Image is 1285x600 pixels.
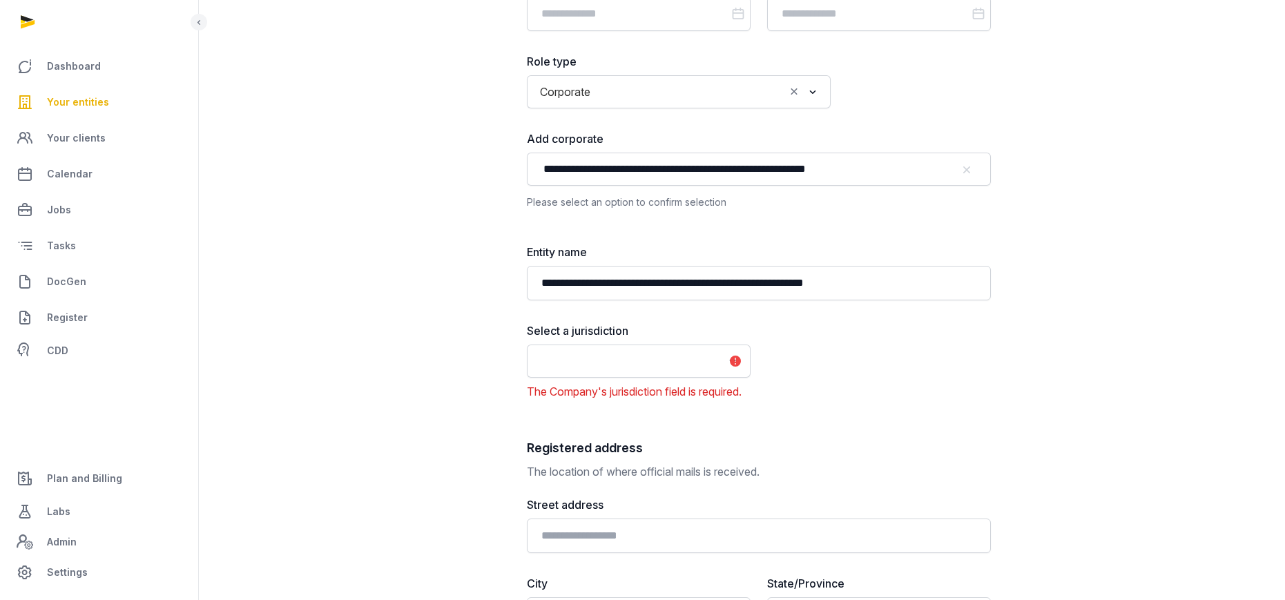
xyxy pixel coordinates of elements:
a: Your clients [11,122,187,155]
a: Plan and Billing [11,462,187,495]
label: Street address [527,496,991,513]
span: Your entities [47,94,109,110]
div: Please select an option to confirm selection [527,194,991,211]
span: Calendar [47,166,93,182]
span: Jobs [47,202,71,218]
span: Dashboard [47,58,101,75]
a: Settings [11,556,187,589]
a: CDD [11,337,187,365]
button: Clear Selected [788,82,800,101]
input: Search for option [535,351,722,371]
span: Admin [47,534,77,550]
a: Jobs [11,193,187,226]
span: Plan and Billing [47,470,122,487]
p: The location of where official mails is received. [527,463,991,480]
a: Your entities [11,86,187,119]
a: Tasks [11,229,187,262]
span: Register [47,309,88,326]
input: Search for option [597,82,784,101]
label: State/Province [767,575,991,592]
a: Labs [11,495,187,528]
span: Settings [47,564,88,581]
a: Dashboard [11,50,187,83]
div: Search for option [534,79,824,104]
a: DocGen [11,265,187,298]
a: Admin [11,528,187,556]
a: Register [11,301,187,334]
span: Tasks [47,238,76,254]
a: Calendar [11,157,187,191]
label: City [527,575,751,592]
span: Corporate [537,82,594,101]
label: Add corporate [527,130,991,147]
div: Search for option [534,349,744,374]
h2: Registered address [527,438,991,458]
span: Labs [47,503,70,520]
label: Role type [527,53,831,70]
span: CDD [47,342,68,359]
span: Your clients [47,130,106,146]
div: The Company's jurisdiction field is required. [527,383,751,400]
label: Entity name [527,244,991,260]
span: DocGen [47,273,86,290]
label: Select a jurisdiction [527,322,751,339]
